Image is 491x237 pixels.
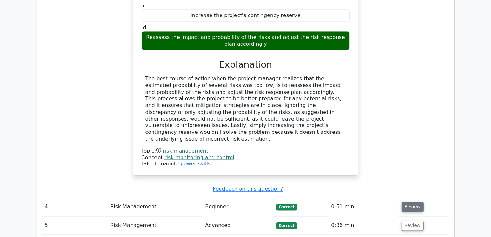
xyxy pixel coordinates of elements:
td: Risk Management [108,198,202,216]
div: Topic: [142,148,350,154]
button: Review [402,221,424,231]
h3: Explanation [145,59,346,70]
div: The best course of action when the project manager realizes that the estimated probability of sev... [145,75,346,143]
div: Reassess the impact and probability of the risks and adjust the risk response plan accordingly [142,31,350,51]
td: 0:51 min. [329,198,399,216]
a: Feedback on this question? [213,186,283,192]
td: 0:36 min. [329,217,399,235]
td: Beginner [202,198,273,216]
a: power skills [180,161,211,167]
div: Concept: [142,154,350,161]
span: Correct [276,222,297,229]
button: Review [402,202,424,212]
td: Advanced [202,217,273,235]
span: c. [143,3,148,9]
td: 4 [42,198,108,216]
td: 5 [42,217,108,235]
div: Talent Triangle: [142,148,350,168]
a: risk monitoring and control [164,154,234,161]
a: risk management [163,148,208,154]
div: Increase the project's contingency reserve [142,9,350,22]
span: d. [143,25,148,31]
td: Risk Management [108,217,202,235]
span: Correct [276,204,297,211]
